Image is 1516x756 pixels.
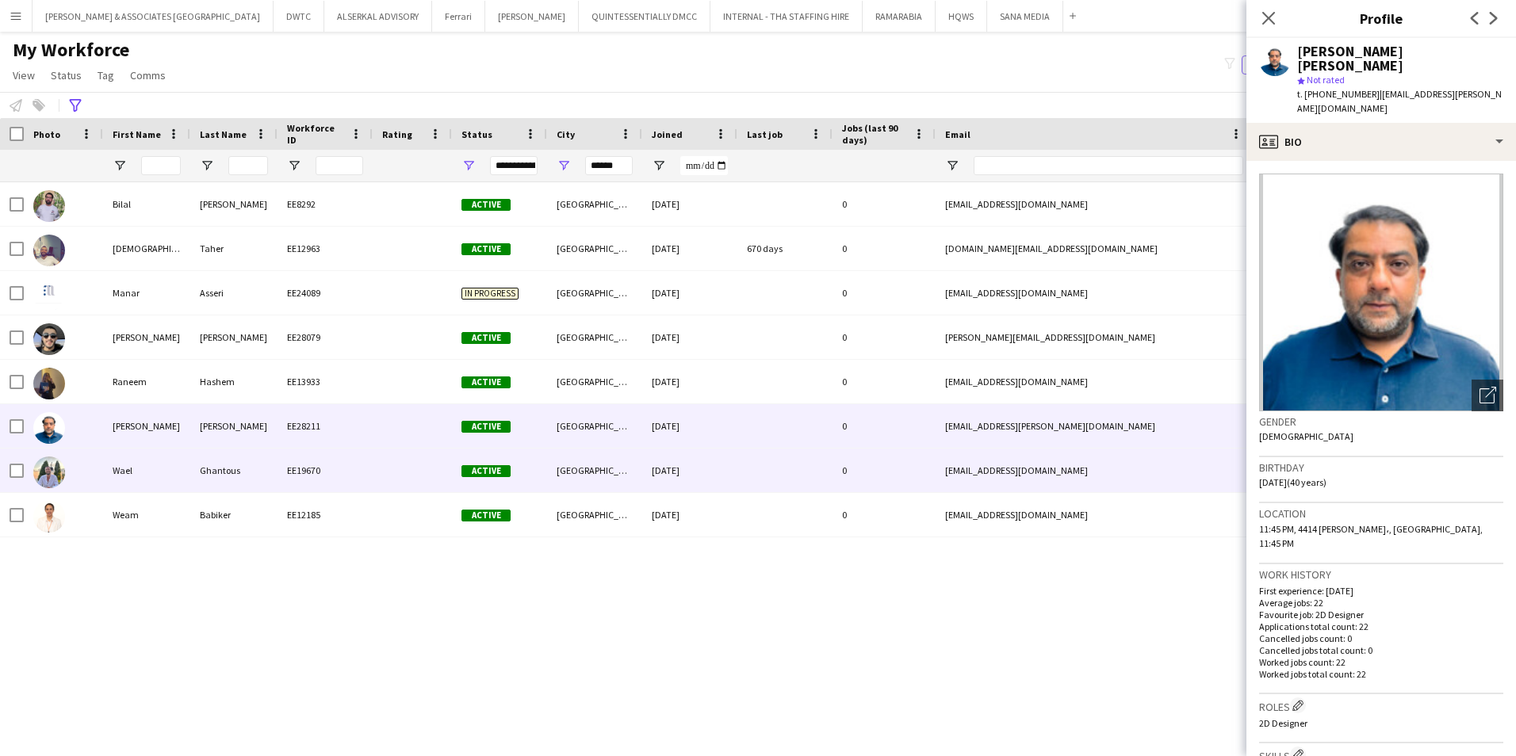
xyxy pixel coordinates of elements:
[103,315,190,359] div: [PERSON_NAME]
[1307,74,1345,86] span: Not rated
[1259,460,1503,475] h3: Birthday
[1297,44,1503,73] div: [PERSON_NAME] [PERSON_NAME]
[66,96,85,115] app-action-btn: Advanced filters
[113,158,127,173] button: Open Filter Menu
[842,122,907,146] span: Jobs (last 90 days)
[461,376,511,388] span: Active
[1297,88,1502,114] span: | [EMAIL_ADDRESS][PERSON_NAME][DOMAIN_NAME]
[585,156,633,175] input: City Filter Input
[1259,668,1503,680] p: Worked jobs total count: 22
[461,421,511,433] span: Active
[547,315,642,359] div: [GEOGRAPHIC_DATA]
[833,227,936,270] div: 0
[579,1,710,32] button: QUINTESSENTIALLY DMCC
[936,182,1253,226] div: [EMAIL_ADDRESS][DOMAIN_NAME]
[98,68,114,82] span: Tag
[747,128,783,140] span: Last job
[642,182,737,226] div: [DATE]
[190,493,278,536] div: Babiker
[461,510,511,521] span: Active
[936,404,1253,448] div: [EMAIL_ADDRESS][PERSON_NAME][DOMAIN_NAME]
[103,449,190,492] div: Wael
[190,271,278,315] div: Asseri
[642,227,737,270] div: [DATE]
[51,68,82,82] span: Status
[1246,123,1516,161] div: Bio
[1259,567,1503,582] h3: Work history
[190,315,278,359] div: [PERSON_NAME]
[287,122,344,146] span: Workforce ID
[1246,8,1516,29] h3: Profile
[974,156,1243,175] input: Email Filter Input
[200,158,214,173] button: Open Filter Menu
[987,1,1063,32] button: SANA MEDIA
[936,271,1253,315] div: [EMAIL_ADDRESS][DOMAIN_NAME]
[1259,697,1503,714] h3: Roles
[33,190,65,222] img: Bilal Janjua
[710,1,863,32] button: INTERNAL - THA STAFFING HIRE
[33,235,65,266] img: Islam Taher
[737,227,833,270] div: 670 days
[1297,88,1380,100] span: t. [PHONE_NUMBER]
[190,227,278,270] div: Taher
[103,493,190,536] div: Weam
[287,158,301,173] button: Open Filter Menu
[103,360,190,403] div: Raneem
[1259,620,1503,632] p: Applications total count: 22
[642,449,737,492] div: [DATE]
[936,360,1253,403] div: [EMAIL_ADDRESS][DOMAIN_NAME]
[936,315,1253,359] div: [PERSON_NAME][EMAIL_ADDRESS][DOMAIN_NAME]
[1259,414,1503,429] h3: Gender
[1259,597,1503,609] p: Average jobs: 22
[1259,632,1503,644] p: Cancelled jobs count: 0
[642,360,737,403] div: [DATE]
[382,128,412,140] span: Rating
[547,182,642,226] div: [GEOGRAPHIC_DATA]
[652,128,683,140] span: Joined
[278,315,373,359] div: EE28079
[1242,55,1321,74] button: Everyone5,981
[1472,380,1503,411] div: Open photos pop-in
[1259,506,1503,521] h3: Location
[324,1,432,32] button: ALSERKAL ADVISORY
[278,449,373,492] div: EE19670
[1259,609,1503,620] p: Favourite job: 2D Designer
[547,493,642,536] div: [GEOGRAPHIC_DATA]
[1259,585,1503,597] p: First experience: [DATE]
[13,68,35,82] span: View
[113,128,161,140] span: First Name
[833,360,936,403] div: 0
[33,456,65,488] img: Wael Ghantous
[1259,656,1503,668] p: Worked jobs count: 22
[278,271,373,315] div: EE24089
[190,449,278,492] div: Ghantous
[461,158,476,173] button: Open Filter Menu
[936,1,987,32] button: HQWS
[833,404,936,448] div: 0
[278,360,373,403] div: EE13933
[833,271,936,315] div: 0
[432,1,485,32] button: Ferrari
[13,38,129,62] span: My Workforce
[642,493,737,536] div: [DATE]
[190,404,278,448] div: [PERSON_NAME]
[936,227,1253,270] div: [DOMAIN_NAME][EMAIL_ADDRESS][DOMAIN_NAME]
[557,128,575,140] span: City
[33,323,65,355] img: Mohammed Ahmad
[103,227,190,270] div: [DEMOGRAPHIC_DATA]
[642,271,737,315] div: [DATE]
[33,368,65,399] img: Raneem Hashem
[1259,717,1307,729] span: 2D Designer
[1259,523,1483,549] span: 11:45 PM, 4414 [PERSON_NAME]،, [GEOGRAPHIC_DATA], 11:45 PM
[103,404,190,448] div: [PERSON_NAME]
[33,279,65,311] img: Manar Asseri
[833,493,936,536] div: 0
[461,199,511,211] span: Active
[274,1,324,32] button: DWTC
[863,1,936,32] button: RAMARABIA
[190,360,278,403] div: Hashem
[936,493,1253,536] div: [EMAIL_ADDRESS][DOMAIN_NAME]
[945,128,970,140] span: Email
[461,332,511,344] span: Active
[190,182,278,226] div: [PERSON_NAME]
